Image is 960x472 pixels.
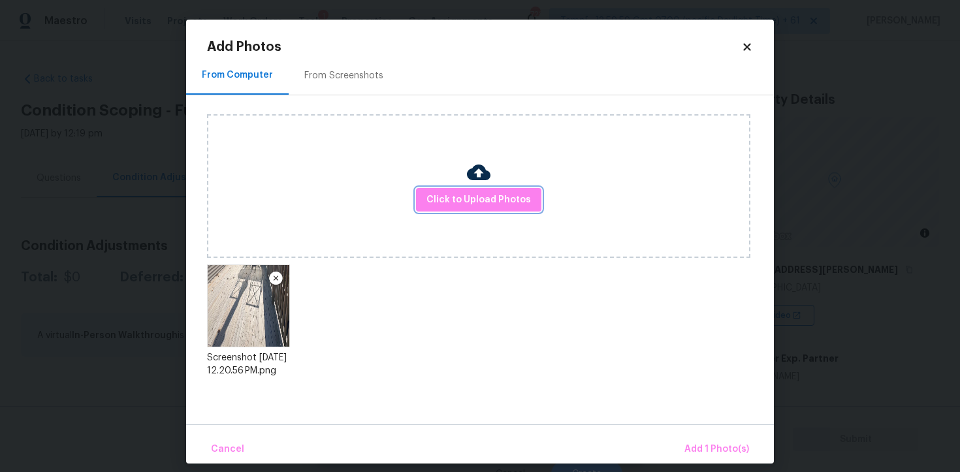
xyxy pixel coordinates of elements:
button: Cancel [206,435,249,464]
span: Cancel [211,441,244,458]
span: Add 1 Photo(s) [684,441,749,458]
span: Click to Upload Photos [426,192,531,208]
button: Click to Upload Photos [416,188,541,212]
div: From Computer [202,69,273,82]
div: Screenshot [DATE] 12.20.56 PM.png [207,351,290,377]
button: Add 1 Photo(s) [679,435,754,464]
div: From Screenshots [304,69,383,82]
img: Cloud Upload Icon [467,161,490,184]
h2: Add Photos [207,40,741,54]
